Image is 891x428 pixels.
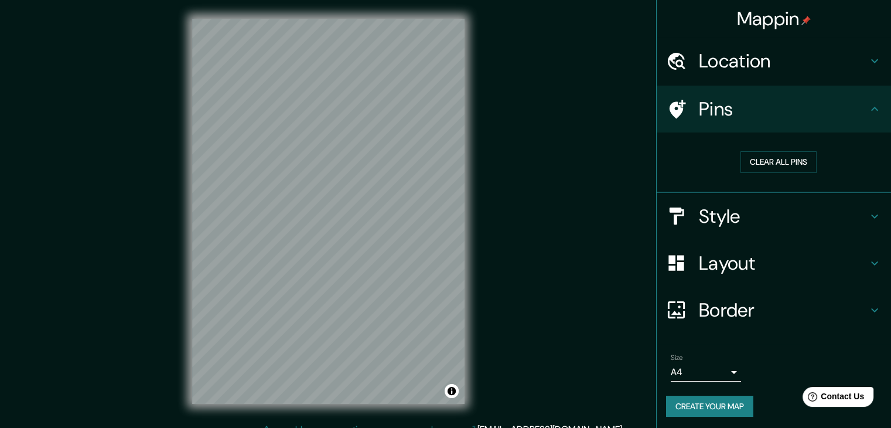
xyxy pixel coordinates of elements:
label: Size [671,352,683,362]
h4: Mappin [737,7,811,30]
div: Pins [657,86,891,133]
img: pin-icon.png [801,16,811,25]
h4: Style [699,205,868,228]
div: Location [657,38,891,84]
button: Clear all pins [740,151,817,173]
canvas: Map [192,19,465,404]
h4: Pins [699,97,868,121]
h4: Location [699,49,868,73]
div: A4 [671,363,741,382]
h4: Layout [699,252,868,275]
div: Style [657,193,891,240]
button: Toggle attribution [445,384,459,398]
h4: Border [699,298,868,322]
div: Border [657,287,891,334]
div: Layout [657,240,891,287]
button: Create your map [666,396,753,417]
iframe: Help widget launcher [787,382,878,415]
